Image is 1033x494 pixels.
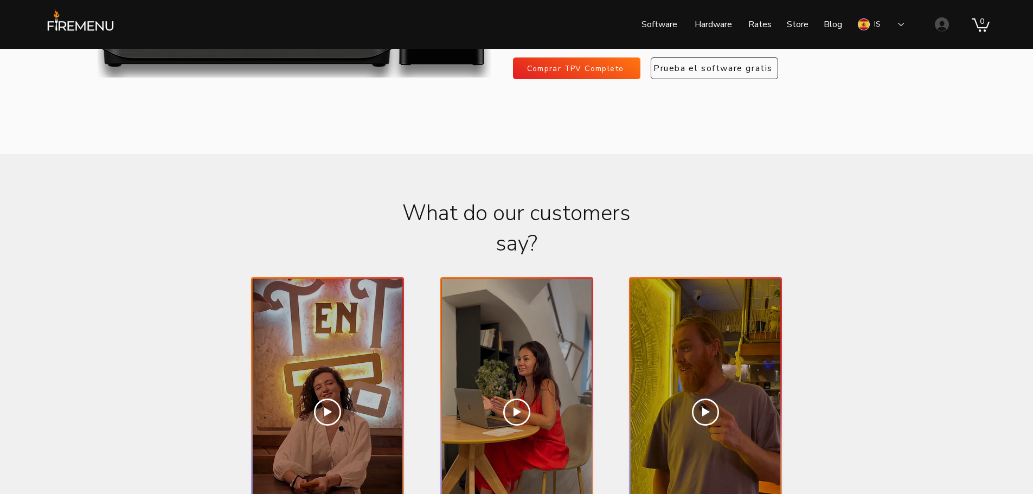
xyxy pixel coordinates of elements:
[651,57,778,79] a: Prueba el software gratis
[685,11,740,38] a: Hardware
[816,11,850,38] a: Blog
[824,18,842,30] font: Blog
[641,18,677,30] font: Software
[513,57,640,79] a: Comprar TPV Сompleto
[787,18,809,30] font: Store
[972,17,990,32] a: Cart with 0 items
[633,11,685,38] a: Software
[43,8,118,40] img: FireMenu logo
[692,399,719,426] button: Play video
[695,18,732,30] font: Hardware
[980,16,984,25] text: 0
[779,11,816,38] a: Store
[748,18,772,30] font: Rates
[850,12,912,37] div: Language Selector: Spanish
[653,62,773,74] span: Prueba el software gratis
[527,63,624,74] span: Comprar TPV Сompleto
[874,19,881,29] font: IS
[402,198,631,258] font: What do our customers say?
[740,11,779,38] a: Rates
[982,443,1033,494] iframe: Wix Chat
[314,399,341,426] button: Play video
[544,11,850,38] nav: Place
[858,18,870,30] img: Spanish
[503,399,530,426] button: Play video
